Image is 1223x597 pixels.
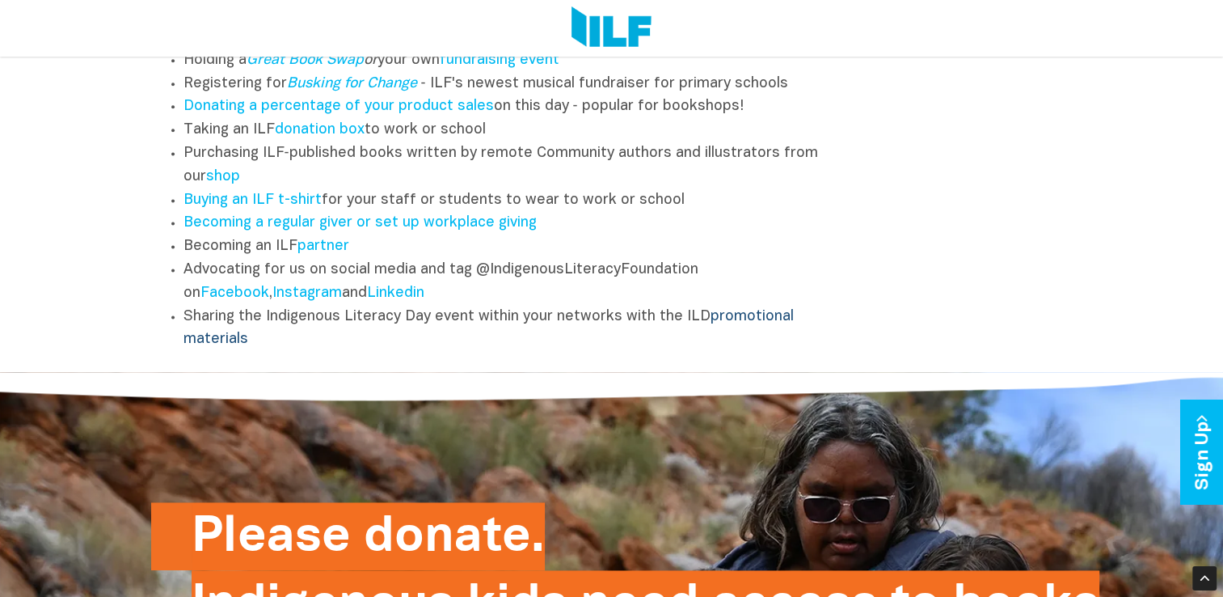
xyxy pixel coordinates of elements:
[183,193,322,207] a: Buying an ILF t-shirt
[287,77,417,91] a: Busking for Change
[183,49,837,73] li: Holding a your own
[200,286,269,300] a: Facebook
[297,239,349,253] a: partner
[367,286,424,300] a: Linkedin
[183,119,837,142] li: Taking an ILF to work or school
[183,99,494,113] a: Donating a percentage of your product sales
[440,53,559,67] a: fundraising event
[183,142,837,189] li: Purchasing ILF‑published books written by remote Community authors and illustrators from our
[183,306,837,353] li: Sharing the Indigenous Literacy Day event within your networks with the ILD
[206,170,240,184] a: shop
[275,123,365,137] a: donation box
[571,6,652,50] img: Logo
[183,235,837,259] li: Becoming an ILF
[183,189,837,213] li: for your staff or students to wear to work or school
[183,259,837,306] li: Advocating for us on social media and tag @IndigenousLiteracyFoundation on , and
[183,216,537,230] a: Becoming a regular giver or set up workplace giving
[183,95,837,119] li: on this day ‑ popular for bookshops!
[1192,566,1217,591] div: Scroll Back to Top
[247,53,364,67] a: Great Book Swap
[247,53,377,67] em: or
[272,286,342,300] a: Instagram
[183,73,837,96] li: Registering for ‑ ILF's newest musical fundraiser for primary schools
